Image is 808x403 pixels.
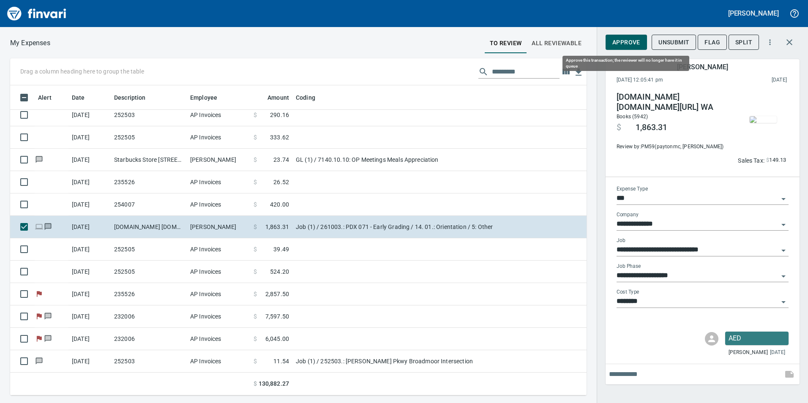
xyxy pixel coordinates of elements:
span: Has messages [44,313,52,319]
span: $ [254,200,257,209]
td: 252503 [111,350,187,373]
span: $ [766,155,769,165]
span: Amount [257,93,289,103]
span: Review by: PM59 (paytonmc, [PERSON_NAME]) [617,143,732,151]
h5: [PERSON_NAME] [677,63,728,71]
td: 252503 [111,104,187,126]
span: $ [254,245,257,253]
h5: [PERSON_NAME] [728,9,779,18]
span: 290.16 [270,111,289,119]
span: 333.62 [270,133,289,142]
span: Coding [296,93,326,103]
span: $ [254,379,257,388]
td: AP Invoices [187,238,250,261]
span: Flagged [35,336,44,341]
button: Split [729,35,759,50]
span: 6,045.00 [265,335,289,343]
span: [DATE] [770,349,785,357]
span: $ [254,133,257,142]
button: Open [778,270,789,282]
span: $ [617,123,621,133]
td: AP Invoices [187,261,250,283]
span: Description [114,93,146,103]
td: AP Invoices [187,193,250,216]
span: Online transaction [35,224,44,229]
span: Description [114,93,157,103]
button: Sales Tax:$149.13 [736,154,788,167]
span: Approve [612,37,640,48]
td: 254007 [111,193,187,216]
td: [DATE] [68,305,111,328]
button: Open [778,219,789,231]
span: 420.00 [270,200,289,209]
td: 232006 [111,305,187,328]
td: [DATE] [68,104,111,126]
span: 149.13 [769,155,786,165]
span: $ [254,155,257,164]
td: [DATE] [68,283,111,305]
p: Drag a column heading here to group the table [20,67,144,76]
span: Coding [296,93,315,103]
td: [DATE] [68,171,111,193]
span: 524.20 [270,267,289,276]
td: Job (1) / 252503.: [PERSON_NAME] Pkwy Broadmoor Intersection [292,350,504,373]
td: [DATE] [68,193,111,216]
span: Date [72,93,85,103]
span: $ [254,223,257,231]
td: AP Invoices [187,350,250,373]
td: Starbucks Store [STREET_ADDRESS] [111,149,187,171]
td: AP Invoices [187,126,250,149]
td: [DATE] [68,261,111,283]
span: Flagged [35,291,44,297]
span: 26.52 [273,178,289,186]
a: Finvari [5,3,68,24]
td: AP Invoices [187,104,250,126]
td: AP Invoices [187,171,250,193]
td: [DATE] [68,350,111,373]
span: Has messages [35,157,44,162]
button: Choose columns to display [560,65,572,78]
button: Flag [698,35,727,50]
td: 252505 [111,261,187,283]
span: $ [254,357,257,365]
td: [DATE] [68,126,111,149]
td: [PERSON_NAME] [187,149,250,171]
span: Date [72,93,96,103]
td: AP Invoices [187,283,250,305]
span: $ [254,111,257,119]
span: 130,882.27 [259,379,289,388]
td: 235526 [111,283,187,305]
button: Unsubmit [652,35,696,50]
span: This records your note into the expense. If you would like to send a message to an employee inste... [779,364,800,384]
p: My Expenses [10,38,50,48]
span: [PERSON_NAME] [729,349,768,357]
span: 23.74 [273,155,289,164]
span: $ [254,290,257,298]
td: [DATE] [68,149,111,171]
td: 252505 [111,126,187,149]
span: 11.54 [273,357,289,365]
label: Expense Type [617,187,648,192]
span: Alert [38,93,52,103]
span: To Review [490,38,522,49]
span: Has messages [35,358,44,364]
button: Open [778,245,789,256]
button: More [761,33,779,52]
span: Employee [190,93,217,103]
span: Books (5942) [617,114,648,120]
td: Job (1) / 261003.: PDX 071 - Early Grading / 14. 01.: Orientation / 5: Other [292,216,504,238]
p: AED [729,333,785,343]
nav: breadcrumb [10,38,50,48]
button: Close transaction [779,32,800,52]
td: AP Invoices [187,305,250,328]
span: [DATE] [718,76,787,84]
button: [PERSON_NAME] [726,7,781,20]
label: Job [617,238,625,243]
td: 232006 [111,328,187,350]
span: $ [254,178,257,186]
button: Open [778,296,789,308]
span: Has messages [44,224,52,229]
label: Job Phase [617,264,641,269]
td: 235526 [111,171,187,193]
span: 7,597.50 [265,312,289,321]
